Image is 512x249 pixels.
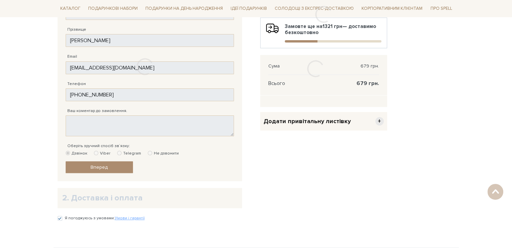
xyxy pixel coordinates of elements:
a: Корпоративним клієнтам [359,3,425,14]
a: Ідеї подарунків [228,3,270,14]
span: Додати привітальну листівку [264,117,351,125]
label: Я погоджуюсь з умовами: [65,215,145,221]
a: Умови і гарантії [115,216,145,221]
h2: 2. Доставка і оплата [62,193,237,203]
a: Про Spell [428,3,454,14]
span: + [375,117,384,126]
